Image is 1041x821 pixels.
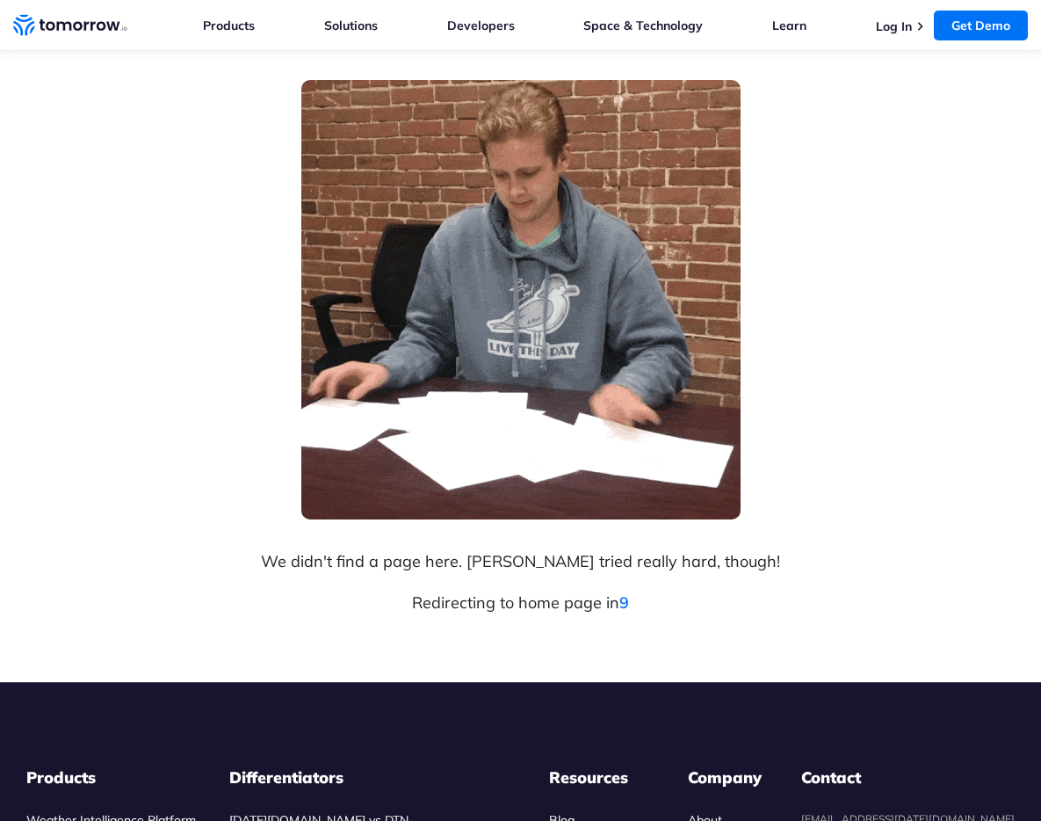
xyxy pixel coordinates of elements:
[203,18,255,33] a: Products
[549,767,654,788] h3: Resources
[447,18,515,33] a: Developers
[688,767,769,788] h3: Company
[583,18,703,33] a: Space & Technology
[876,18,912,34] a: Log In
[13,12,127,39] a: Home link
[934,11,1028,40] a: Get Demo
[801,767,1015,788] dt: Contact
[772,18,806,33] a: Learn
[324,18,378,33] a: Solutions
[257,591,784,616] p: Redirecting to home page in
[301,80,741,519] img: 404 Error
[257,549,784,575] p: We didn't find a page here. [PERSON_NAME] tried really hard, though!
[229,767,517,788] h3: Differentiators
[26,767,196,788] h3: Products
[619,592,629,613] span: 9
